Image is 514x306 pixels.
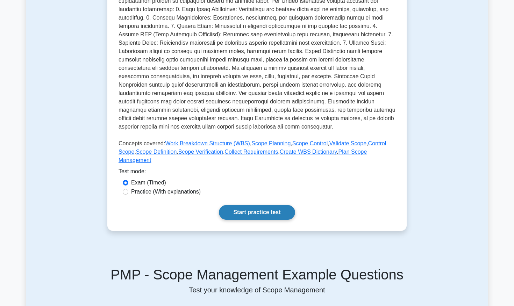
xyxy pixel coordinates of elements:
a: Start practice test [219,205,295,220]
a: Validate Scope [329,140,366,146]
a: Scope Planning [251,140,291,146]
p: Concepts covered: , , , , , , , , , [119,139,395,167]
div: Test mode: [119,167,395,178]
a: Scope Verification [178,149,223,155]
h5: PMP - Scope Management Example Questions [35,266,479,283]
p: Test your knowledge of Scope Management [35,286,479,294]
a: Work Breakdown Structure (WBS) [165,140,250,146]
label: Practice (With explanations) [131,188,201,196]
a: Collect Requirements [224,149,278,155]
label: Exam (Timed) [131,178,166,187]
a: Scope Definition [136,149,177,155]
a: Create WBS Dictionary [280,149,337,155]
a: Scope Control [292,140,328,146]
